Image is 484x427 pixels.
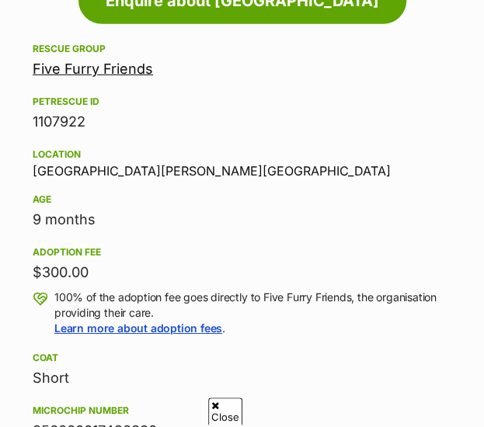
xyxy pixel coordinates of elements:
[33,61,153,77] a: Five Furry Friends
[54,321,222,335] a: Learn more about adoption fees
[33,262,451,283] div: $300.00
[33,95,451,108] div: PetRescue ID
[33,209,451,231] div: 9 months
[33,193,451,206] div: Age
[33,111,451,133] div: 1107922
[33,404,451,417] div: Microchip number
[33,352,451,364] div: Coat
[33,43,451,55] div: Rescue group
[54,290,451,336] p: 100% of the adoption fee goes directly to Five Furry Friends, the organisation providing their ca...
[33,145,451,178] div: [GEOGRAPHIC_DATA][PERSON_NAME][GEOGRAPHIC_DATA]
[33,148,451,161] div: Location
[33,246,451,259] div: Adoption fee
[33,367,451,389] div: Short
[208,397,242,425] span: Close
